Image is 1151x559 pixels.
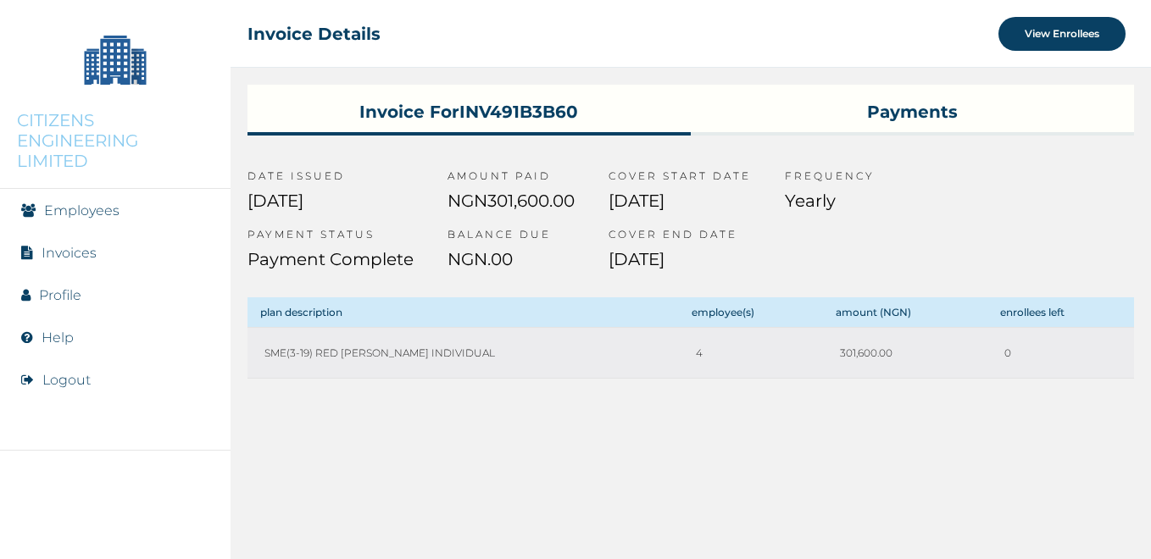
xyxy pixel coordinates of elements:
p: COVER END DATE [609,228,751,249]
p: [DATE] [609,191,751,228]
button: Logout [42,372,91,388]
p: CITIZENS ENGINEERING LIMITED [17,110,214,171]
p: COVER START DATE [609,169,751,191]
h3: Invoice for INV491B3B60 [247,85,691,132]
th: employee(s) [679,297,823,328]
p: Payment Complete [247,249,414,286]
h2: Invoice Details [247,24,381,44]
td: 301,600.00 [823,328,987,379]
p: FREQUENCY [785,169,875,191]
p: BALANCE DUE [448,228,575,249]
td: 4 [679,328,823,379]
th: amount (NGN) [823,297,987,328]
h3: Payments [691,85,1134,132]
p: [DATE] [609,249,751,286]
button: Invoice forINV491B3B60 [247,85,691,136]
a: Invoices [42,245,97,261]
p: [DATE] [247,191,414,228]
p: NGN 301,600.00 [448,191,575,228]
th: plan description [247,297,679,328]
p: Yearly [785,191,875,228]
th: enrollees left [987,297,1134,328]
a: Profile [39,287,81,303]
p: NGN .00 [448,249,575,286]
a: Help [42,329,74,346]
p: DATE ISSUED [247,169,414,191]
img: RelianceHMO's Logo [17,517,214,542]
button: Payments [691,85,1134,136]
a: Employees [44,202,120,219]
td: SME(3-19) RED [PERSON_NAME] INDIVIDUAL [247,328,679,379]
p: AMOUNT PAID [448,169,575,191]
p: PAYMENT STATUS [247,228,414,249]
button: View Enrollees [998,17,1126,51]
td: 0 [987,328,1134,379]
img: Company [73,17,158,102]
